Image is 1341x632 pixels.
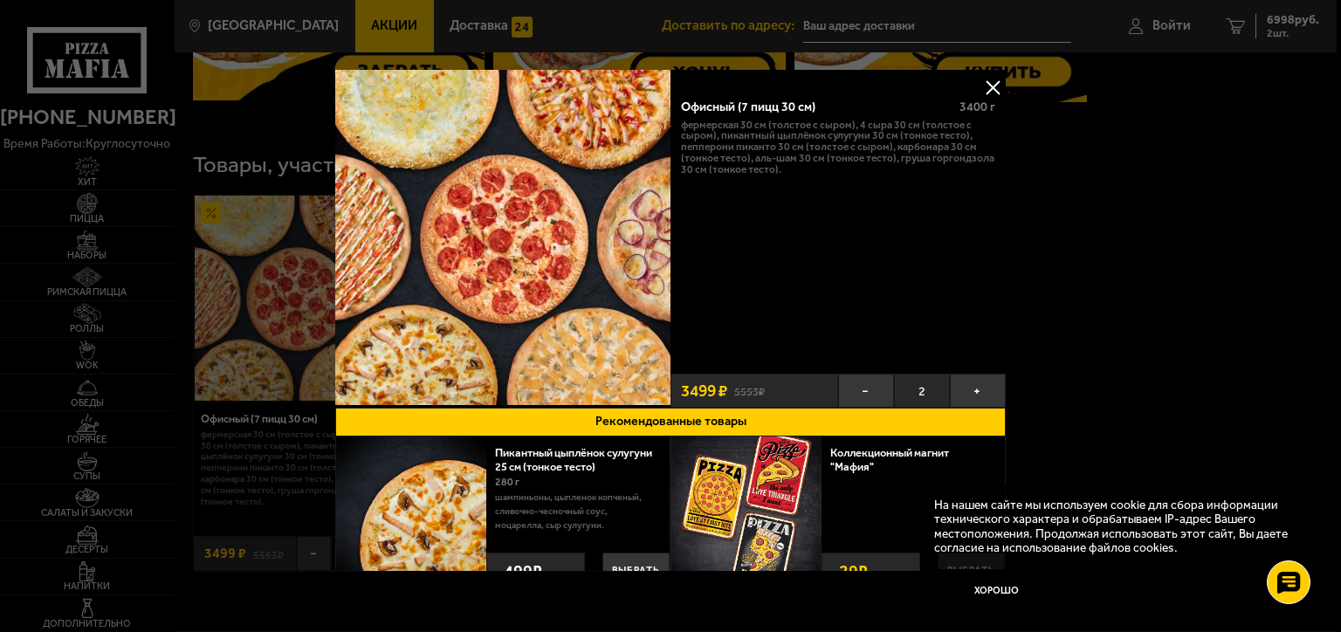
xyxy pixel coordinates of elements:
[499,553,547,588] strong: 499 ₽
[830,446,949,473] a: Коллекционный магнит "Мафия"
[335,70,670,408] a: Офисный (7 пицц 30 см)
[959,100,995,114] span: 3400 г
[335,408,1006,436] button: Рекомендованные товары
[602,553,670,589] button: Выбрать
[934,569,1060,611] button: Хорошо
[681,382,727,399] span: 3499 ₽
[835,553,872,588] strong: 29 ₽
[495,476,519,488] span: 280 г
[838,374,894,408] button: −
[734,383,765,398] s: 5553 ₽
[894,374,950,408] span: 2
[495,491,657,532] p: шампиньоны, цыпленок копченый, сливочно-чесночный соус, моцарелла, сыр сулугуни.
[495,446,652,473] a: Пикантный цыплёнок сулугуни 25 см (тонкое тесто)
[681,100,946,114] div: Офисный (7 пицц 30 см)
[335,70,670,405] img: Офисный (7 пицц 30 см)
[950,374,1006,408] button: +
[681,120,995,175] p: Фермерская 30 см (толстое с сыром), 4 сыра 30 см (толстое с сыром), Пикантный цыплёнок сулугуни 3...
[934,498,1298,556] p: На нашем сайте мы используем cookie для сбора информации технического характера и обрабатываем IP...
